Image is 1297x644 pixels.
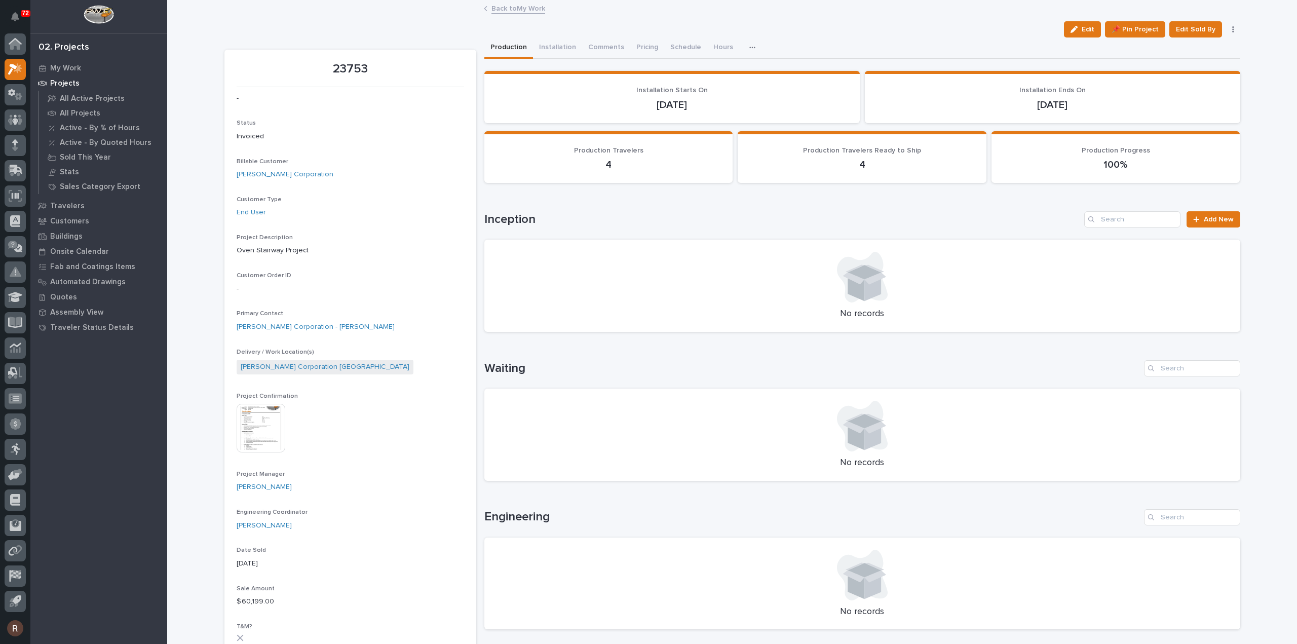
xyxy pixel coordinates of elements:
span: Customer Order ID [237,273,291,279]
div: 02. Projects [39,42,89,53]
p: Sales Category Export [60,182,140,192]
a: My Work [30,60,167,75]
p: All Projects [60,109,100,118]
p: Automated Drawings [50,278,126,287]
span: T&M? [237,624,252,630]
span: Production Travelers [574,147,643,154]
a: Buildings [30,229,167,244]
a: Stats [39,165,167,179]
input: Search [1144,509,1240,525]
a: [PERSON_NAME] Corporation - [PERSON_NAME] [237,322,395,332]
a: Quotes [30,289,167,305]
p: Buildings [50,232,83,241]
button: Comments [582,37,630,59]
img: Workspace Logo [84,5,113,24]
button: Edit Sold By [1169,21,1222,37]
p: Customers [50,217,89,226]
span: Project Description [237,235,293,241]
button: Production [484,37,533,59]
p: 4 [750,159,974,171]
p: Traveler Status Details [50,323,134,332]
span: Installation Ends On [1019,87,1086,94]
button: users-avatar [5,618,26,639]
p: 23753 [237,62,464,77]
a: Sold This Year [39,150,167,164]
button: Pricing [630,37,664,59]
input: Search [1144,360,1240,376]
p: 4 [497,159,721,171]
h1: Waiting [484,361,1140,376]
p: 72 [22,10,29,17]
p: No records [497,607,1228,618]
p: Quotes [50,293,77,302]
span: Status [237,120,256,126]
button: Schedule [664,37,707,59]
p: Assembly View [50,308,103,317]
span: 📌 Pin Project [1112,23,1159,35]
span: Primary Contact [237,311,283,317]
span: Customer Type [237,197,282,203]
a: Sales Category Export [39,179,167,194]
a: Add New [1187,211,1240,228]
a: [PERSON_NAME] Corporation [237,169,333,180]
p: $ 60,199.00 [237,596,464,607]
h1: Engineering [484,510,1140,524]
a: [PERSON_NAME] [237,520,292,531]
a: Active - By Quoted Hours [39,135,167,149]
a: Fab and Coatings Items [30,259,167,274]
input: Search [1084,211,1180,228]
a: Customers [30,213,167,229]
button: Notifications [5,6,26,27]
span: Project Manager [237,471,285,477]
p: [DATE] [237,558,464,569]
p: No records [497,309,1228,320]
p: Invoiced [237,131,464,142]
p: Active - By Quoted Hours [60,138,151,147]
p: My Work [50,64,81,73]
span: Installation Starts On [636,87,708,94]
span: Billable Customer [237,159,288,165]
span: Edit Sold By [1176,23,1215,35]
a: Projects [30,75,167,91]
p: No records [497,458,1228,469]
div: Notifications72 [13,12,26,28]
p: Fab and Coatings Items [50,262,135,272]
a: All Projects [39,106,167,120]
span: Engineering Coordinator [237,509,308,515]
span: Production Travelers Ready to Ship [803,147,921,154]
button: Hours [707,37,739,59]
p: Stats [60,168,79,177]
button: Edit [1064,21,1101,37]
a: All Active Projects [39,91,167,105]
a: Onsite Calendar [30,244,167,259]
span: Edit [1082,25,1094,34]
h1: Inception [484,212,1081,227]
a: Active - By % of Hours [39,121,167,135]
p: - [237,93,464,104]
span: Add New [1204,216,1234,223]
a: [PERSON_NAME] [237,482,292,493]
p: Travelers [50,202,85,211]
button: Installation [533,37,582,59]
a: [PERSON_NAME] Corporation [GEOGRAPHIC_DATA] [241,362,409,372]
button: 📌 Pin Project [1105,21,1165,37]
p: [DATE] [877,99,1228,111]
a: End User [237,207,266,218]
span: Sale Amount [237,586,275,592]
p: Sold This Year [60,153,111,162]
a: Travelers [30,198,167,213]
a: Assembly View [30,305,167,320]
p: Active - By % of Hours [60,124,140,133]
p: Oven Stairway Project [237,245,464,256]
p: All Active Projects [60,94,125,103]
p: Onsite Calendar [50,247,109,256]
a: Traveler Status Details [30,320,167,335]
span: Production Progress [1082,147,1150,154]
a: Back toMy Work [491,2,545,14]
a: Automated Drawings [30,274,167,289]
p: - [237,284,464,294]
p: Projects [50,79,80,88]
